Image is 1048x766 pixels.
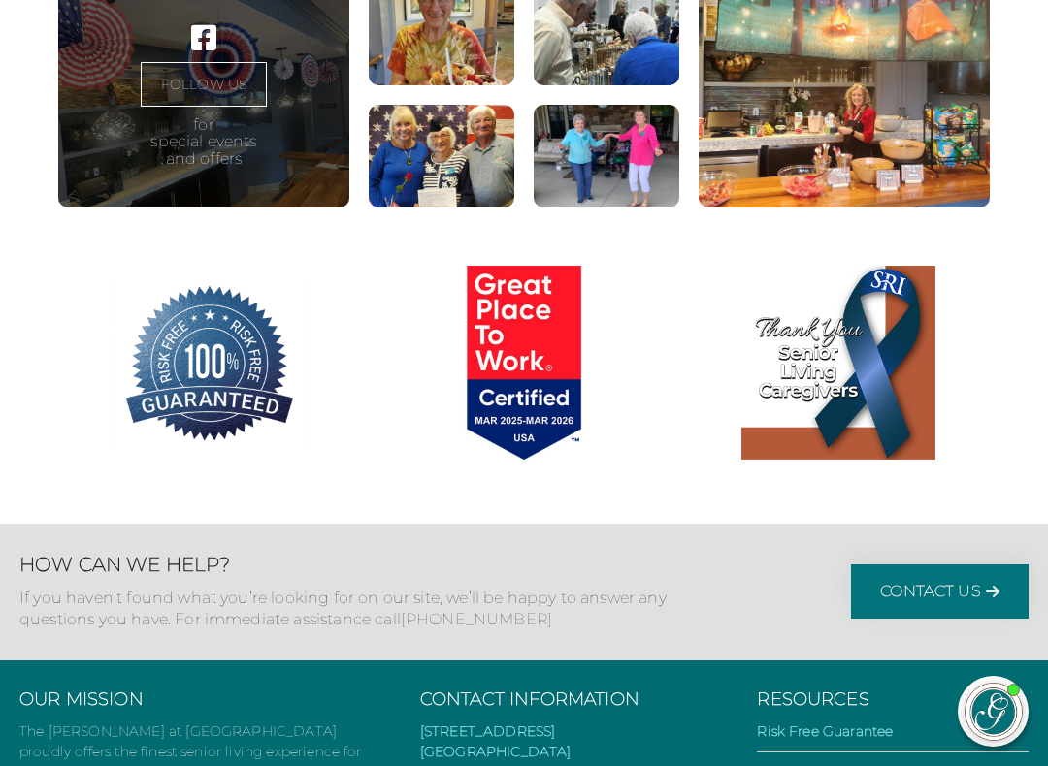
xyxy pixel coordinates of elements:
img: 100% Risk Free Guarantee [113,266,307,460]
h3: Our Mission [19,689,381,711]
p: If you haven’t found what you’re looking for on our site, we’ll be happy to answer any questions ... [19,588,679,631]
a: [PHONE_NUMBER] [401,610,552,628]
a: 100% Risk Free Guarantee [52,266,367,465]
iframe: iframe [664,244,1029,657]
a: Visit our ' . $platform_name . ' page [191,23,216,52]
a: [STREET_ADDRESS][GEOGRAPHIC_DATA] [420,722,572,760]
img: avatar [966,684,1022,740]
a: Great Place to Work [367,266,681,465]
h2: How Can We Help? [19,553,679,576]
a: FOLLOW US [141,62,267,107]
h3: Resources [757,689,1029,711]
img: Great Place to Work [427,266,621,460]
p: for special events and offers [150,116,256,168]
a: Risk Free Guarantee [757,722,893,740]
h3: Contact Information [420,689,719,711]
